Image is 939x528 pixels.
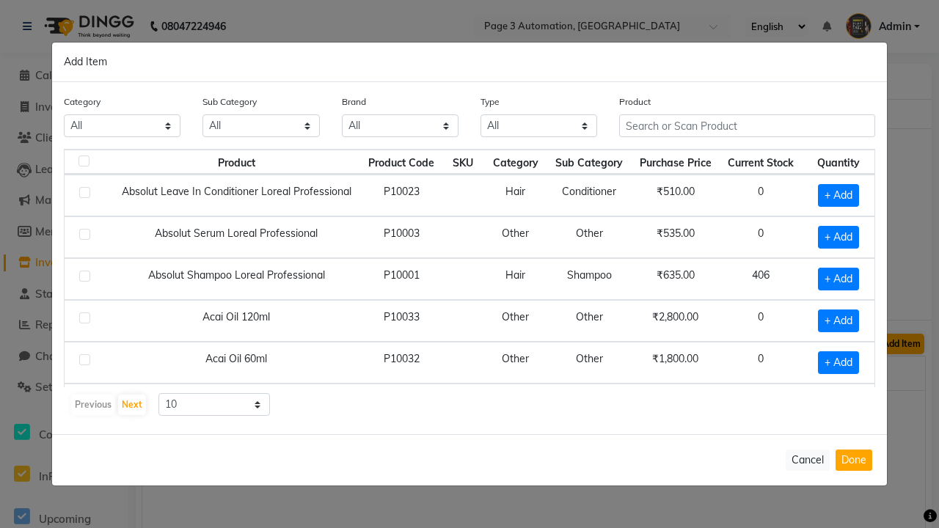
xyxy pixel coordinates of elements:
[720,216,803,258] td: 0
[483,342,547,384] td: Other
[803,150,874,175] th: Quantity
[360,300,443,342] td: P10033
[64,95,101,109] label: Category
[360,384,443,425] td: P11960
[547,384,632,425] td: Other
[818,309,859,332] span: + Add
[113,216,360,258] td: Absolut Serum Loreal Professional
[113,384,360,425] td: Add Product By Automation Pzpjj
[483,300,547,342] td: Other
[547,175,632,216] td: Conditioner
[52,43,887,82] div: Add Item
[483,150,547,175] th: Category
[360,216,443,258] td: P10003
[113,175,360,216] td: Absolut Leave In Conditioner Loreal Professional
[818,226,859,249] span: + Add
[113,342,360,384] td: Acai Oil 60ml
[443,150,484,175] th: SKU
[547,258,632,300] td: Shampoo
[481,95,500,109] label: Type
[547,150,632,175] th: Sub Category
[113,300,360,342] td: Acai Oil 120ml
[720,384,803,425] td: 100
[720,175,803,216] td: 0
[640,156,712,169] span: Purchase Price
[632,384,720,425] td: ₹100.00
[720,342,803,384] td: 0
[118,395,146,415] button: Next
[720,258,803,300] td: 406
[113,150,360,175] th: Product
[113,258,360,300] td: Absolut Shampoo Loreal Professional
[632,175,720,216] td: ₹510.00
[360,175,443,216] td: P10023
[818,268,859,290] span: + Add
[818,351,859,374] span: + Add
[483,258,547,300] td: Hair
[619,95,651,109] label: Product
[632,258,720,300] td: ₹635.00
[720,300,803,342] td: 0
[342,95,366,109] label: Brand
[632,216,720,258] td: ₹535.00
[836,450,872,471] button: Done
[818,184,859,207] span: + Add
[483,175,547,216] td: Hair
[547,342,632,384] td: Other
[632,342,720,384] td: ₹1,800.00
[786,450,830,471] button: Cancel
[619,114,875,137] input: Search or Scan Product
[547,300,632,342] td: Other
[443,384,484,425] td: -
[632,300,720,342] td: ₹2,800.00
[360,150,443,175] th: Product Code
[720,150,803,175] th: Current Stock
[483,216,547,258] td: Other
[202,95,257,109] label: Sub Category
[360,342,443,384] td: P10032
[483,384,547,425] td: Other
[547,216,632,258] td: Other
[360,258,443,300] td: P10001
